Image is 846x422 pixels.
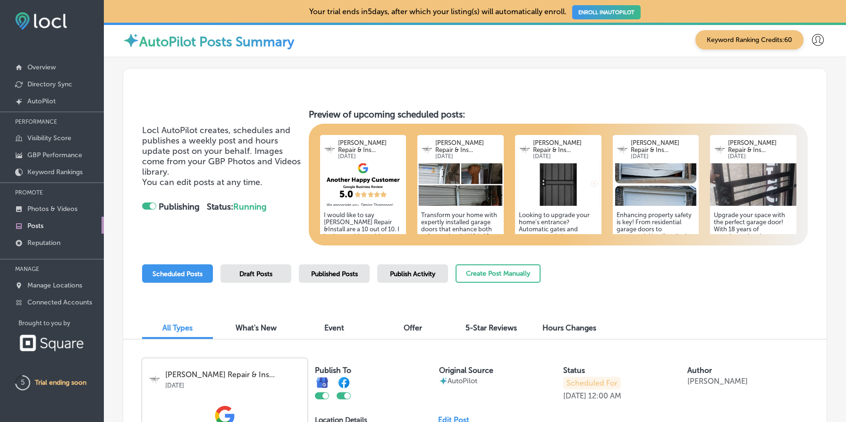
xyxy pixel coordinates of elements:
strong: Status: [207,202,267,212]
p: [DATE] [563,391,586,400]
h5: Transform your home with expertly installed garage doors that enhance both safety and style! With... [421,211,500,318]
h5: Looking to upgrade your home's entrance? Automatic gates and openers can bring convenience and se... [519,211,598,318]
a: ENROLL INAUTOPILOT [572,5,641,19]
label: Status [563,366,585,375]
p: [DATE] [338,153,403,160]
strong: Publishing [159,202,200,212]
img: 52fe378b-42a0-453c-8ba2-9c8b08371bdc.png [320,163,406,206]
h3: Preview of upcoming scheduled posts: [309,109,808,120]
p: [DATE] [631,153,695,160]
p: [PERSON_NAME] Repair & Ins... [165,371,301,379]
img: 1757316729305c5c94-2892-43fa-8f4f-aeb802af7f04_2024-09-23.jpg [613,163,699,206]
p: [DATE] [435,153,500,160]
img: 1757316730154d5f18-186d-4dcf-97a3-ae82e949b770_2024-08-16.jpg [417,163,504,206]
p: [PERSON_NAME] Repair & Ins... [631,139,695,153]
label: Publish To [315,366,351,375]
span: Scheduled Posts [152,270,203,278]
span: Locl AutoPilot creates, schedules and publishes a weekly post and hours update post on your behal... [142,125,301,177]
p: Reputation [27,239,60,247]
img: logo [149,373,161,385]
p: [PERSON_NAME] Repair & Ins... [435,139,500,153]
span: Keyword Ranking Credits: 60 [695,30,804,50]
p: [PERSON_NAME] Repair & Ins... [728,139,793,153]
p: [DATE] [728,153,793,160]
span: Offer [404,323,422,332]
p: Directory Sync [27,80,72,88]
h5: Enhancing property safety is key! From residential garage doors to commercial loading dock levele... [617,211,695,318]
p: Trial ending soon [35,379,86,387]
img: 175731673563ee720b-37b5-43e5-967a-24db5f6d89cb_2024-05-15.png [515,163,601,206]
button: Create Post Manually [456,264,541,283]
p: Your trial ends in 5 days, after which your listing(s) will automatically enroll. [309,7,640,16]
img: logo [519,143,531,155]
p: Posts [27,222,43,230]
p: [PERSON_NAME] [687,377,748,386]
p: [DATE] [533,153,598,160]
p: Visibility Score [27,134,71,142]
p: Overview [27,63,56,71]
span: Running [233,202,267,212]
h5: Upgrade your space with the perfect garage door! With 18 years of experience, local experts offer... [714,211,793,318]
p: [DATE] [165,379,301,389]
span: You can edit posts at any time. [142,177,262,187]
span: Hours Changes [542,323,596,332]
span: Event [324,323,344,332]
img: logo [421,143,433,155]
label: AutoPilot Posts Summary [139,34,294,50]
p: [PERSON_NAME] Repair & Ins... [338,139,403,153]
p: Scheduled For [563,377,621,389]
label: Original Source [439,366,493,375]
span: Published Posts [311,270,358,278]
img: 175731677029967c90-b165-4a0b-bf19-d1435d078aed_2024-05-15.jpg [710,163,796,206]
img: logo [324,143,336,155]
p: Photos & Videos [27,205,77,213]
label: Author [687,366,712,375]
p: GBP Performance [27,151,82,159]
p: Keyword Rankings [27,168,83,176]
p: Manage Locations [27,281,82,289]
span: What's New [236,323,277,332]
h5: I would like to say [PERSON_NAME] Repair &Install are a 10 out of 10. I hade a problem with my ga... [324,211,403,318]
span: All Types [162,323,193,332]
img: autopilot-icon [439,377,448,385]
p: Brought to you by [18,320,104,327]
p: AutoPilot [448,377,477,385]
p: Connected Accounts [27,298,92,306]
span: Publish Activity [390,270,435,278]
img: fda3e92497d09a02dc62c9cd864e3231.png [15,12,67,30]
img: logo [714,143,726,155]
img: logo [617,143,628,155]
span: 5-Star Reviews [465,323,517,332]
span: Draft Posts [239,270,272,278]
p: [PERSON_NAME] Repair & Ins... [533,139,598,153]
img: Square [18,334,85,352]
img: autopilot-icon [123,32,139,49]
p: 12:00 AM [588,391,621,400]
p: AutoPilot [27,97,56,105]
